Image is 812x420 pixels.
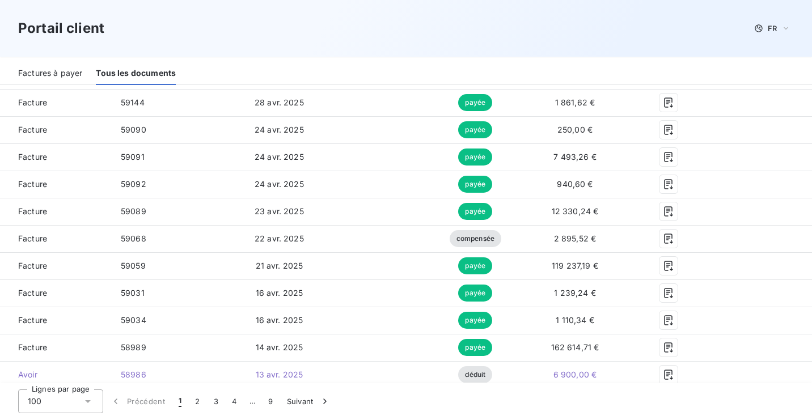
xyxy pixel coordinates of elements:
span: 13 avr. 2025 [256,370,303,379]
span: Facture [9,287,103,299]
span: payée [458,203,492,220]
span: 1 239,24 € [554,288,596,298]
span: 119 237,19 € [552,261,598,270]
span: payée [458,121,492,138]
span: 14 avr. 2025 [256,342,303,352]
span: 1 [179,396,181,407]
span: Facture [9,179,103,190]
span: 24 avr. 2025 [255,179,304,189]
span: 250,00 € [557,125,593,134]
span: 23 avr. 2025 [255,206,304,216]
span: payée [458,149,492,166]
span: 2 895,52 € [554,234,597,243]
span: 16 avr. 2025 [256,315,303,325]
span: payée [458,312,492,329]
span: Facture [9,97,103,108]
button: Suivant [280,389,337,413]
span: 58989 [121,342,146,352]
span: payée [458,176,492,193]
span: Facture [9,260,103,271]
span: 59092 [121,179,146,189]
button: 1 [172,389,188,413]
span: Facture [9,124,103,135]
span: 16 avr. 2025 [256,288,303,298]
span: 6 900,00 € [553,370,597,379]
span: 28 avr. 2025 [255,97,304,107]
span: compensée [450,230,501,247]
span: 22 avr. 2025 [255,234,304,243]
span: Facture [9,342,103,353]
span: 21 avr. 2025 [256,261,303,270]
span: Avoir [9,369,103,380]
span: déduit [458,366,492,383]
span: payée [458,285,492,302]
h3: Portail client [18,18,104,39]
span: Facture [9,151,103,163]
span: FR [768,24,777,33]
span: 162 614,71 € [551,342,599,352]
button: 3 [207,389,225,413]
button: 4 [225,389,243,413]
span: 24 avr. 2025 [255,152,304,162]
span: 12 330,24 € [552,206,599,216]
span: 59090 [121,125,146,134]
span: 58986 [121,370,146,379]
span: Facture [9,206,103,217]
span: 59089 [121,206,146,216]
span: payée [458,257,492,274]
span: … [243,392,261,410]
span: 7 493,26 € [553,152,597,162]
span: payée [458,339,492,356]
span: 59034 [121,315,146,325]
span: 59059 [121,261,146,270]
span: 59068 [121,234,146,243]
span: 940,60 € [557,179,593,189]
span: 100 [28,396,41,407]
span: 24 avr. 2025 [255,125,304,134]
span: Facture [9,233,103,244]
div: Factures à payer [18,61,82,85]
button: 9 [261,389,280,413]
span: payée [458,94,492,111]
span: 59144 [121,97,145,107]
div: Tous les documents [96,61,176,85]
button: Précédent [103,389,172,413]
span: 1 110,34 € [556,315,594,325]
span: 1 861,62 € [555,97,595,107]
span: Facture [9,315,103,326]
button: 2 [188,389,206,413]
span: 59031 [121,288,145,298]
span: 59091 [121,152,145,162]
